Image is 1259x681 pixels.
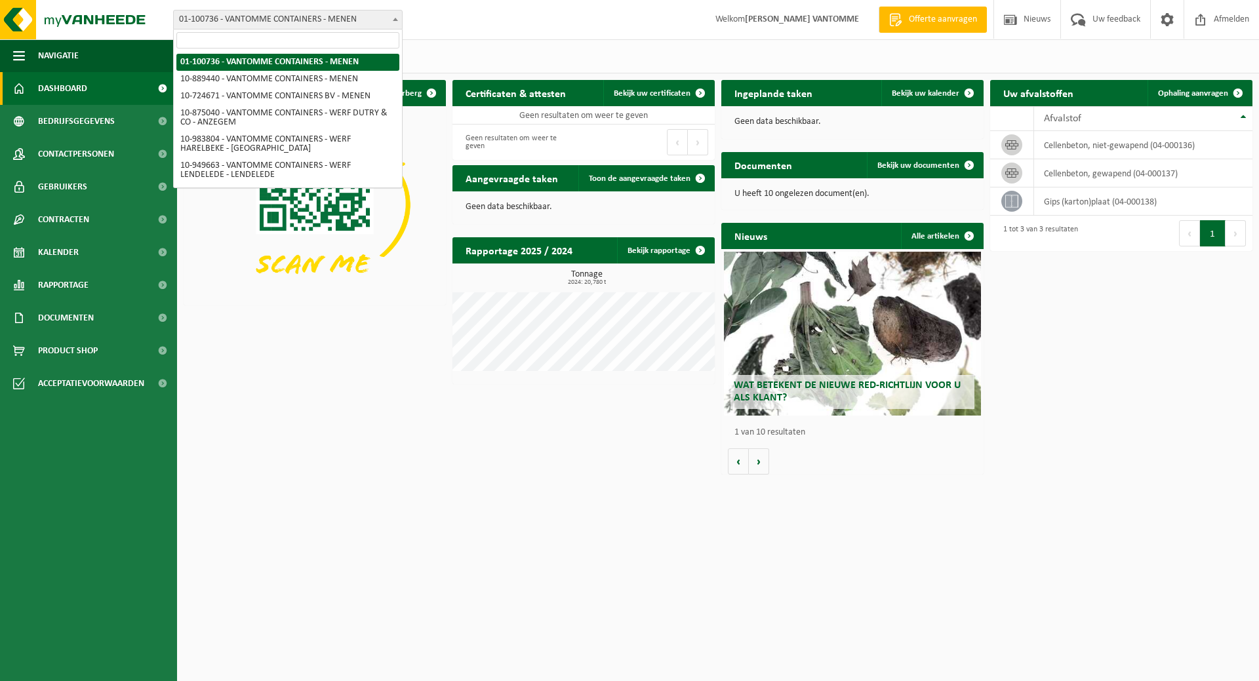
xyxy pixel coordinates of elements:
td: cellenbeton, niet-gewapend (04-000136) [1034,131,1252,159]
li: 10-724671 - VANTOMME CONTAINERS BV - MENEN [176,88,399,105]
li: 10-949663 - VANTOMME CONTAINERS - WERF LENDELEDE - LENDELEDE [176,157,399,184]
span: Rapportage [38,269,89,302]
li: 10-983804 - VANTOMME CONTAINERS - WERF HARELBEKE - [GEOGRAPHIC_DATA] [176,131,399,157]
h2: Uw afvalstoffen [990,80,1087,106]
p: U heeft 10 ongelezen document(en). [734,189,970,199]
div: Geen resultaten om weer te geven [459,128,577,157]
span: Contracten [38,203,89,236]
a: Alle artikelen [901,223,982,249]
a: Bekijk uw kalender [881,80,982,106]
span: Ophaling aanvragen [1158,89,1228,98]
span: Kalender [38,236,79,269]
span: Acceptatievoorwaarden [38,367,144,400]
span: Toon de aangevraagde taken [589,174,690,183]
h2: Certificaten & attesten [452,80,579,106]
h2: Aangevraagde taken [452,165,571,191]
td: cellenbeton, gewapend (04-000137) [1034,159,1252,187]
span: Bekijk uw certificaten [614,89,690,98]
li: 10-941974 - VANTOMME CONTAINERS -WERF HEULE - HEULE [176,184,399,210]
h3: Tonnage [459,270,715,286]
button: Next [1226,220,1246,246]
a: Bekijk uw certificaten [603,80,713,106]
span: 01-100736 - VANTOMME CONTAINERS - MENEN [174,10,402,29]
a: Toon de aangevraagde taken [578,165,713,191]
a: Bekijk uw documenten [867,152,982,178]
button: Next [688,129,708,155]
span: Verberg [393,89,422,98]
a: Offerte aanvragen [879,7,987,33]
button: 1 [1200,220,1226,246]
a: Bekijk rapportage [617,237,713,263]
p: Geen data beschikbaar. [466,203,702,212]
span: Offerte aanvragen [906,13,980,26]
span: 01-100736 - VANTOMME CONTAINERS - MENEN [173,10,403,29]
button: Verberg [382,80,445,106]
span: Documenten [38,302,94,334]
a: Ophaling aanvragen [1148,80,1251,106]
li: 01-100736 - VANTOMME CONTAINERS - MENEN [176,54,399,71]
span: Contactpersonen [38,138,114,170]
strong: [PERSON_NAME] VANTOMME [745,14,859,24]
span: Gebruikers [38,170,87,203]
span: Bekijk uw documenten [877,161,959,170]
button: Volgende [749,448,769,475]
h2: Rapportage 2025 / 2024 [452,237,586,263]
div: 1 tot 3 van 3 resultaten [997,219,1078,248]
span: Navigatie [38,39,79,72]
button: Previous [667,129,688,155]
p: Geen data beschikbaar. [734,117,970,126]
span: 2024: 20,780 t [459,279,715,286]
p: 1 van 10 resultaten [734,428,977,437]
button: Previous [1179,220,1200,246]
li: 10-889440 - VANTOMME CONTAINERS - MENEN [176,71,399,88]
li: 10-875040 - VANTOMME CONTAINERS - WERF DUTRY & CO - ANZEGEM [176,105,399,131]
h2: Nieuws [721,223,780,248]
span: Wat betekent de nieuwe RED-richtlijn voor u als klant? [734,380,961,403]
span: Bekijk uw kalender [892,89,959,98]
td: gips (karton)plaat (04-000138) [1034,187,1252,216]
span: Afvalstof [1044,113,1081,124]
h2: Documenten [721,152,805,178]
img: Download de VHEPlus App [184,106,446,303]
button: Vorige [728,448,749,475]
span: Product Shop [38,334,98,367]
a: Wat betekent de nieuwe RED-richtlijn voor u als klant? [724,252,981,416]
h2: Ingeplande taken [721,80,826,106]
span: Bedrijfsgegevens [38,105,115,138]
td: Geen resultaten om weer te geven [452,106,715,125]
span: Dashboard [38,72,87,105]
